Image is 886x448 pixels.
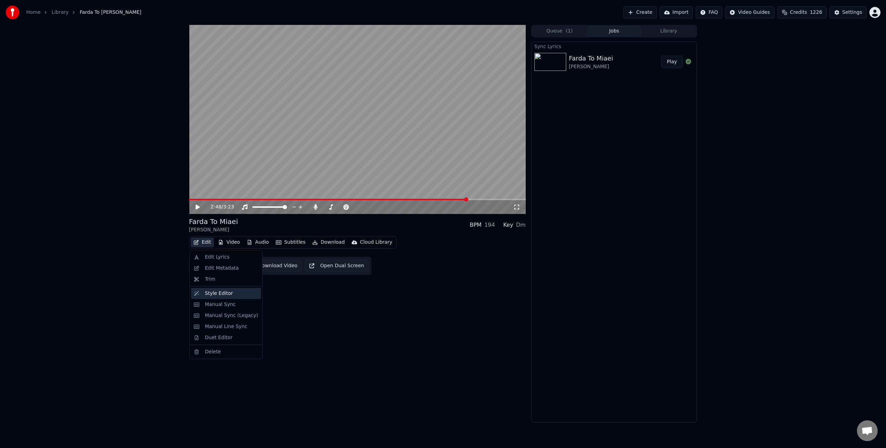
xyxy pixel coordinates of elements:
button: Create [623,6,657,19]
div: Farda To Miaei [189,217,238,226]
div: / [211,204,227,211]
button: Play [661,56,683,68]
div: [PERSON_NAME] [189,226,238,233]
span: 2:48 [211,204,221,211]
div: Key [503,221,513,229]
div: Cloud Library [360,239,392,246]
div: Edit Metadata [205,265,239,272]
button: Queue [532,26,587,36]
div: Manual Sync (Legacy) [205,312,258,319]
span: 3:23 [223,204,234,211]
img: youka [6,6,19,19]
span: Farda To [PERSON_NAME] [80,9,141,16]
span: 1226 [810,9,822,16]
a: Home [26,9,40,16]
div: BPM [470,221,481,229]
div: Duet Editor [205,334,233,341]
div: Sync Lyrics [532,42,697,50]
span: ( 1 ) [566,28,573,35]
button: Audio [244,237,272,247]
button: Open Dual Screen [305,260,369,272]
div: Open chat [857,420,878,441]
div: Farda To Miaei [569,54,613,63]
button: Video [215,237,243,247]
button: Jobs [587,26,642,36]
div: Dm [516,221,526,229]
button: Settings [830,6,867,19]
button: Download [309,237,347,247]
button: Import [660,6,693,19]
button: Library [641,26,696,36]
div: 194 [484,221,495,229]
div: Edit Lyrics [205,254,229,261]
button: Video Guides [725,6,774,19]
button: FAQ [696,6,722,19]
span: Credits [790,9,807,16]
nav: breadcrumb [26,9,142,16]
div: Style Editor [205,290,233,297]
div: Settings [842,9,862,16]
div: Manual Line Sync [205,323,247,330]
a: Library [52,9,69,16]
div: Trim [205,276,215,283]
div: Delete [205,348,221,355]
button: Credits1226 [777,6,827,19]
button: Subtitles [273,237,308,247]
button: Edit [191,237,214,247]
button: Download Video [245,260,302,272]
div: Manual Sync [205,301,236,308]
div: [PERSON_NAME] [569,63,613,70]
